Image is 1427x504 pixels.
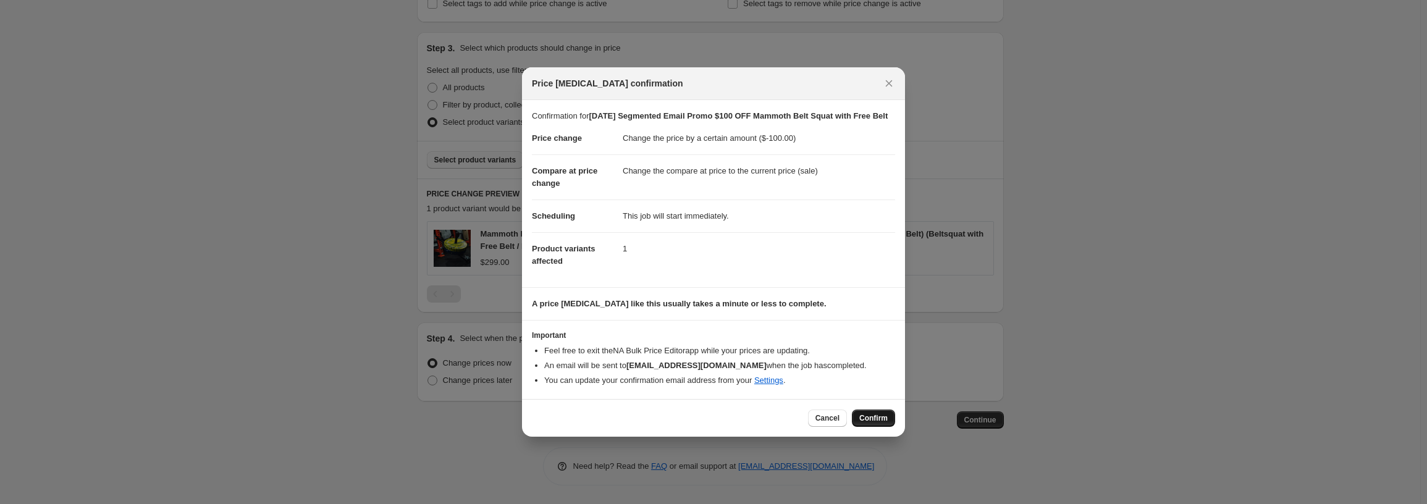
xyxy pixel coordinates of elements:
[859,413,888,423] span: Confirm
[626,361,767,370] b: [EMAIL_ADDRESS][DOMAIN_NAME]
[544,374,895,387] li: You can update your confirmation email address from your .
[623,232,895,265] dd: 1
[532,166,597,188] span: Compare at price change
[532,211,575,220] span: Scheduling
[532,299,827,308] b: A price [MEDICAL_DATA] like this usually takes a minute or less to complete.
[532,244,596,266] span: Product variants affected
[880,75,898,92] button: Close
[808,409,847,427] button: Cancel
[532,77,683,90] span: Price [MEDICAL_DATA] confirmation
[815,413,840,423] span: Cancel
[589,111,888,120] b: [DATE] Segmented Email Promo $100 OFF Mammoth Belt Squat with Free Belt
[532,133,582,143] span: Price change
[852,409,895,427] button: Confirm
[623,154,895,187] dd: Change the compare at price to the current price (sale)
[623,122,895,154] dd: Change the price by a certain amount ($-100.00)
[544,359,895,372] li: An email will be sent to when the job has completed .
[532,330,895,340] h3: Important
[532,110,895,122] p: Confirmation for
[623,199,895,232] dd: This job will start immediately.
[544,345,895,357] li: Feel free to exit the NA Bulk Price Editor app while your prices are updating.
[754,376,783,385] a: Settings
